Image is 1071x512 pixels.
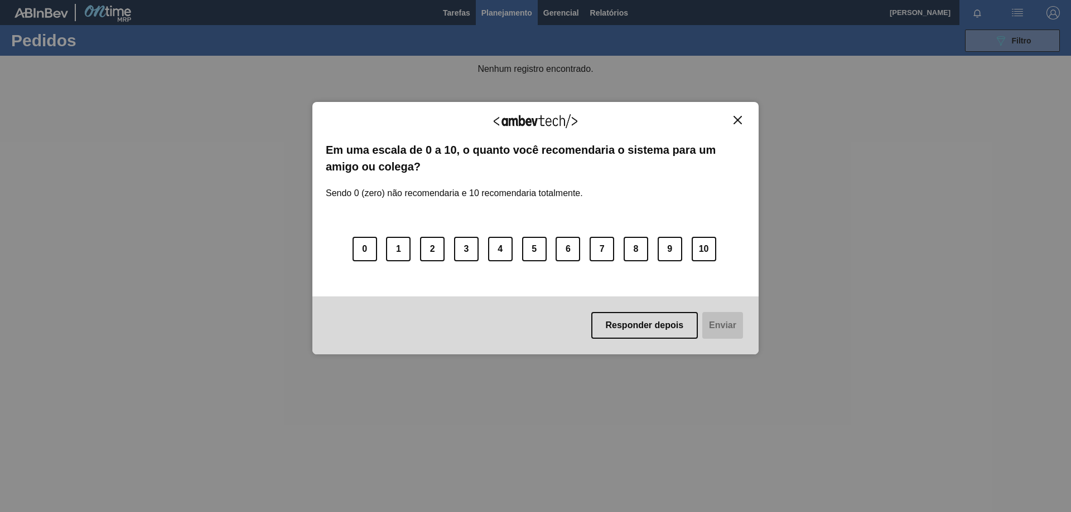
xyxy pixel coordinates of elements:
button: 0 [353,237,377,261]
button: 5 [522,237,547,261]
label: Em uma escala de 0 a 10, o quanto você recomendaria o sistema para um amigo ou colega? [326,142,745,175]
button: 7 [590,237,614,261]
button: 8 [624,237,648,261]
img: Close [734,116,742,124]
button: 3 [454,237,479,261]
button: Responder depois [591,312,698,339]
button: 9 [658,237,682,261]
label: Sendo 0 (zero) não recomendaria e 10 recomendaria totalmente. [326,175,583,198]
button: 1 [386,237,411,261]
button: Close [730,115,745,125]
img: Logo Ambevtech [494,114,577,128]
button: 10 [692,237,716,261]
button: 6 [556,237,580,261]
button: 2 [420,237,445,261]
button: 4 [488,237,513,261]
